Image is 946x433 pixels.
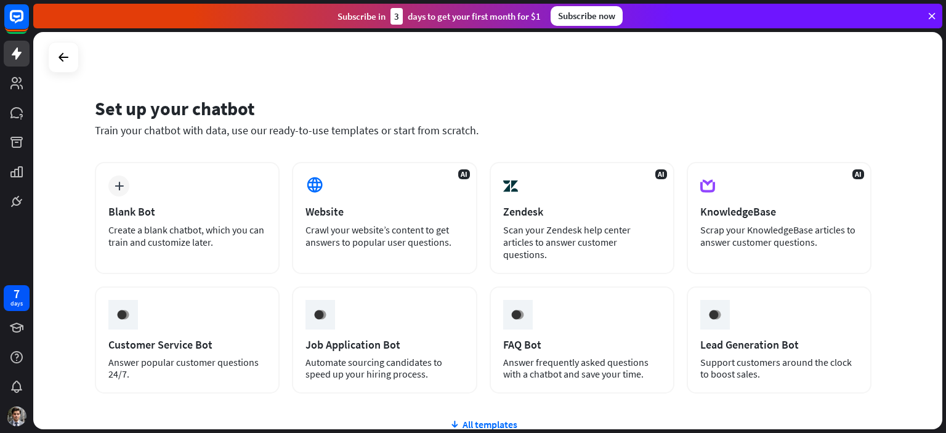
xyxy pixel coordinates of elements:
div: Crawl your website’s content to get answers to popular user questions. [305,224,463,248]
div: Customer Service Bot [108,338,266,352]
div: Subscribe now [551,6,623,26]
div: Set up your chatbot [95,97,871,120]
div: Answer frequently asked questions with a chatbot and save your time. [503,357,661,380]
i: plus [115,182,124,190]
div: Support customers around the clock to boost sales. [700,357,858,380]
div: KnowledgeBase [700,204,858,219]
div: Zendesk [503,204,661,219]
div: Subscribe in days to get your first month for $1 [338,8,541,25]
div: All templates [95,418,871,431]
div: Create a blank chatbot, which you can train and customize later. [108,224,266,248]
div: Answer popular customer questions 24/7. [108,357,266,380]
span: AI [458,169,470,179]
img: ceee058c6cabd4f577f8.gif [703,303,727,326]
div: Scrap your KnowledgeBase articles to answer customer questions. [700,224,858,248]
img: ceee058c6cabd4f577f8.gif [506,303,529,326]
div: Lead Generation Bot [700,338,858,352]
div: Train your chatbot with data, use our ready-to-use templates or start from scratch. [95,123,871,137]
div: Job Application Bot [305,338,463,352]
div: days [10,299,23,308]
img: ceee058c6cabd4f577f8.gif [309,303,332,326]
a: 7 days [4,285,30,311]
div: Website [305,204,463,219]
div: FAQ Bot [503,338,661,352]
img: ceee058c6cabd4f577f8.gif [111,303,135,326]
div: Automate sourcing candidates to speed up your hiring process. [305,357,463,380]
span: AI [852,169,864,179]
span: AI [655,169,667,179]
div: Blank Bot [108,204,266,219]
div: 3 [390,8,403,25]
div: Scan your Zendesk help center articles to answer customer questions. [503,224,661,261]
div: 7 [14,288,20,299]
